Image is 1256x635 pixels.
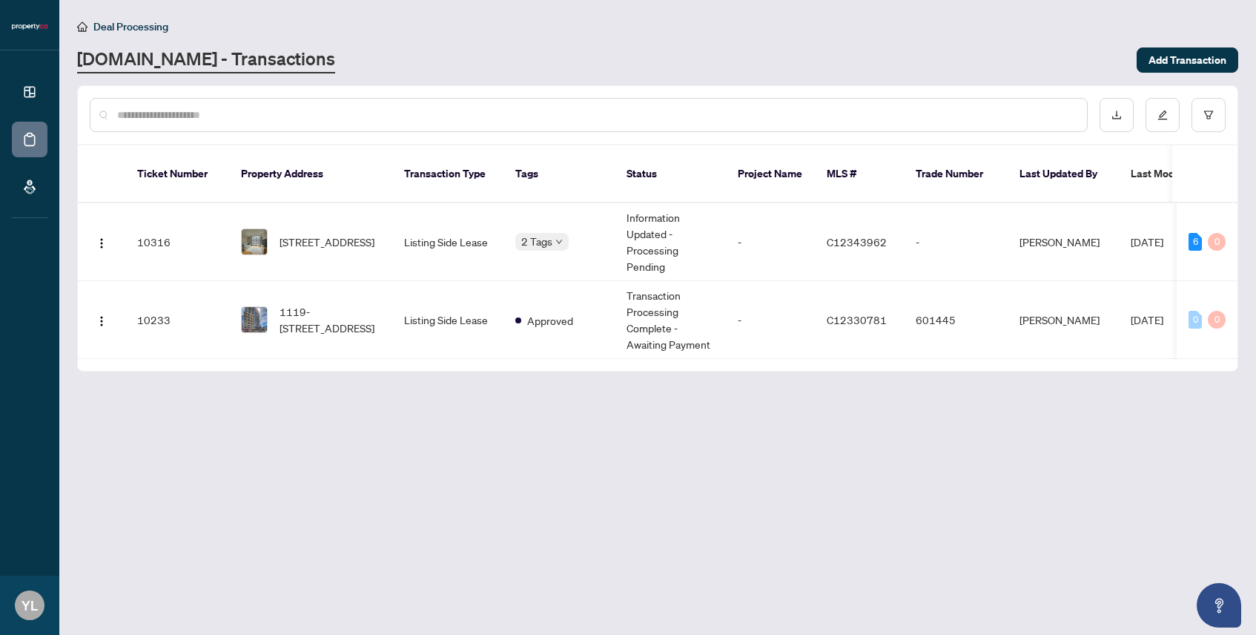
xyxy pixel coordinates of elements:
[242,307,267,332] img: thumbnail-img
[1148,48,1226,72] span: Add Transaction
[125,281,229,359] td: 10233
[615,203,726,281] td: Information Updated - Processing Pending
[392,281,503,359] td: Listing Side Lease
[527,312,573,329] span: Approved
[615,145,726,203] th: Status
[125,203,229,281] td: 10316
[726,145,815,203] th: Project Name
[12,22,47,31] img: logo
[1146,98,1180,132] button: edit
[1131,235,1163,249] span: [DATE]
[615,281,726,359] td: Transaction Processing Complete - Awaiting Payment
[280,234,374,250] span: [STREET_ADDRESS]
[1189,233,1202,251] div: 6
[96,237,108,249] img: Logo
[1189,311,1202,329] div: 0
[1208,311,1226,329] div: 0
[1191,98,1226,132] button: filter
[827,313,887,326] span: C12330781
[229,145,392,203] th: Property Address
[555,238,563,246] span: down
[503,145,615,203] th: Tags
[1203,110,1214,120] span: filter
[77,47,335,73] a: [DOMAIN_NAME] - Transactions
[90,230,113,254] button: Logo
[521,233,552,250] span: 2 Tags
[904,203,1008,281] td: -
[125,145,229,203] th: Ticket Number
[392,203,503,281] td: Listing Side Lease
[726,281,815,359] td: -
[1137,47,1238,73] button: Add Transaction
[1119,145,1252,203] th: Last Modified Date
[1008,203,1119,281] td: [PERSON_NAME]
[827,235,887,249] span: C12343962
[1131,313,1163,326] span: [DATE]
[90,308,113,332] button: Logo
[1131,165,1221,182] span: Last Modified Date
[726,203,815,281] td: -
[1008,281,1119,359] td: [PERSON_NAME]
[93,20,168,33] span: Deal Processing
[1208,233,1226,251] div: 0
[1100,98,1134,132] button: download
[280,303,380,336] span: 1119-[STREET_ADDRESS]
[904,145,1008,203] th: Trade Number
[242,229,267,254] img: thumbnail-img
[22,595,38,616] span: YL
[1008,145,1119,203] th: Last Updated By
[1197,583,1241,628] button: Open asap
[392,145,503,203] th: Transaction Type
[77,22,87,32] span: home
[96,315,108,327] img: Logo
[904,281,1008,359] td: 601445
[1111,110,1122,120] span: download
[1157,110,1168,120] span: edit
[815,145,904,203] th: MLS #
